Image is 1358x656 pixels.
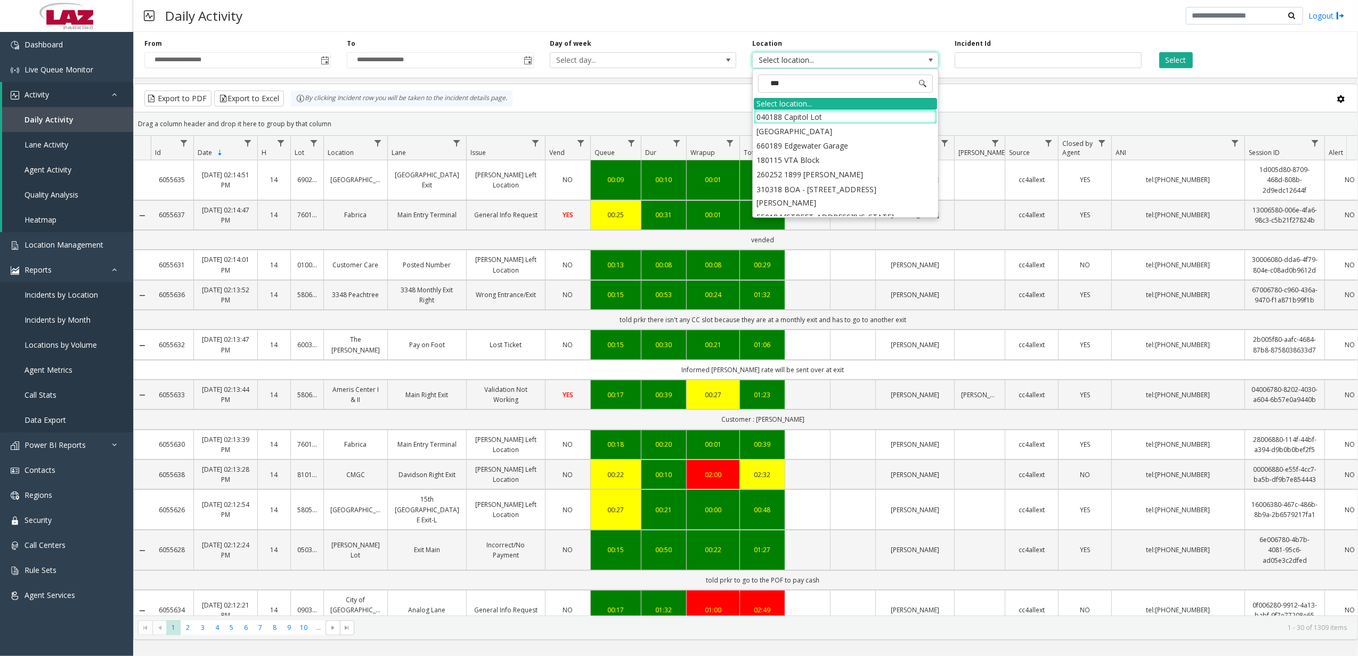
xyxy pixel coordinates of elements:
[330,260,381,270] a: Customer Care
[134,291,151,300] a: Collapse Details
[648,340,680,350] a: 00:30
[25,114,74,125] span: Daily Activity
[330,384,381,405] a: Ameris Center I & II
[2,132,133,157] a: Lane Activity
[473,290,539,300] a: Wrong Entrance/Exit
[200,434,251,455] a: [DATE] 02:13:39 PM
[746,470,778,480] div: 02:32
[25,490,52,500] span: Regions
[746,210,778,220] a: 00:57
[1065,390,1105,400] a: YES
[693,340,733,350] a: 00:21
[746,290,778,300] a: 01:32
[552,290,584,300] a: NO
[394,439,460,449] a: Main Entry Terminal
[330,290,381,300] a: 3348 Peachtree
[693,439,733,449] div: 00:01
[746,439,778,449] div: 00:39
[25,515,52,525] span: Security
[597,290,635,300] div: 00:15
[563,505,573,514] span: NO
[1118,260,1238,270] a: tel:[PHONE_NUMBER]
[25,465,55,475] span: Contacts
[11,491,19,500] img: 'icon'
[754,167,937,182] li: 260252 1899 [PERSON_NAME]
[754,153,937,167] li: 180115 VTA Block
[1251,205,1318,225] a: 13006580-006e-4fa6-98c3-c5b21f27824b
[597,505,635,515] a: 00:27
[1251,285,1318,305] a: 67006780-c960-436a-9470-f1a871b99f1b
[264,470,284,480] a: 14
[25,89,49,100] span: Activity
[297,340,317,350] a: 600346
[157,290,187,300] a: 6055636
[25,265,52,275] span: Reports
[1251,434,1318,455] a: 28006880-114f-44bf-a394-d9b0b0bef2f5
[157,175,187,185] a: 6055635
[371,136,385,150] a: Location Filter Menu
[597,260,635,270] a: 00:13
[563,210,573,219] span: YES
[200,170,251,190] a: [DATE] 02:14:51 PM
[394,210,460,220] a: Main Entry Terminal
[1012,260,1052,270] a: cc4allext
[25,440,86,450] span: Power BI Reports
[693,260,733,270] div: 00:08
[297,290,317,300] a: 580623
[297,210,317,220] a: 760106
[550,53,699,68] span: Select day...
[264,340,284,350] a: 14
[882,470,948,480] a: [PERSON_NAME]
[25,415,66,425] span: Data Export
[25,190,78,200] span: Quality Analysis
[157,439,187,449] a: 6055630
[1065,210,1105,220] a: YES
[754,182,937,210] li: 310318 BOA - [STREET_ADDRESS][PERSON_NAME]
[473,170,539,190] a: [PERSON_NAME] Left Location
[264,260,284,270] a: 14
[1251,535,1318,565] a: 6e006780-4b7b-4081-95c6-ad05e3c2dfed
[693,175,733,185] a: 00:01
[693,470,733,480] a: 02:00
[25,64,93,75] span: Live Queue Monitor
[552,210,584,220] a: YES
[25,39,63,50] span: Dashboard
[11,466,19,475] img: 'icon'
[264,175,284,185] a: 14
[450,136,464,150] a: Lane Filter Menu
[648,439,680,449] div: 00:20
[563,470,573,479] span: NO
[144,39,162,48] label: From
[25,540,66,550] span: Call Centers
[988,136,1003,150] a: Parker Filter Menu
[522,53,533,68] span: Toggle popup
[134,341,151,350] a: Collapse Details
[648,210,680,220] a: 00:31
[1095,136,1109,150] a: Closed by Agent Filter Menu
[1012,340,1052,350] a: cc4allext
[1012,210,1052,220] a: cc4allext
[648,470,680,480] div: 00:10
[563,340,573,349] span: NO
[882,290,948,300] a: [PERSON_NAME]
[693,290,733,300] a: 00:24
[597,210,635,220] a: 00:25
[1251,165,1318,195] a: 1d005d80-8709-468d-808b-2d9edc12644f
[746,505,778,515] div: 00:48
[746,340,778,350] div: 01:06
[200,384,251,405] a: [DATE] 02:13:44 PM
[597,340,635,350] a: 00:15
[1080,470,1090,479] span: NO
[552,390,584,400] a: YES
[693,390,733,400] a: 00:27
[597,175,635,185] div: 00:09
[394,340,460,350] a: Pay on Foot
[144,91,212,106] button: Export to PDF
[297,175,317,185] a: 690220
